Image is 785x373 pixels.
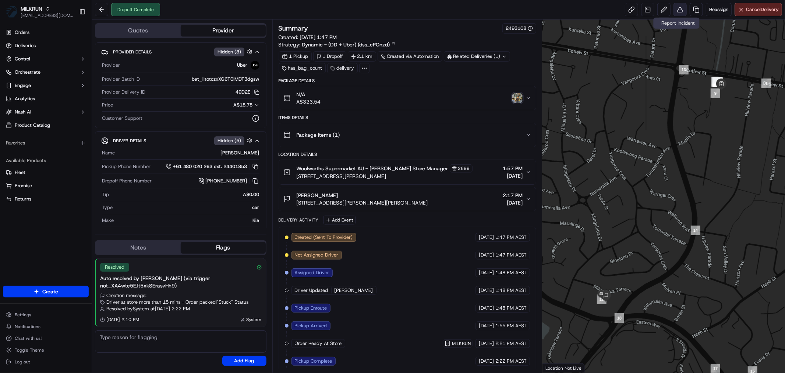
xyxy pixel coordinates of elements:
span: Package Items ( 1 ) [297,131,340,139]
div: Available Products [3,155,89,167]
button: Toggle Theme [3,345,89,355]
button: Add Flag [222,356,266,366]
span: Deliveries [15,42,36,49]
a: Promise [6,182,86,189]
a: Dynamic - (DD + Uber) (dss_cPCnzd) [302,41,396,48]
span: Assigned Driver [295,269,329,276]
div: Related Deliveries (1) [444,51,510,62]
span: Created: [279,34,337,41]
div: 18 [615,313,624,323]
span: [PERSON_NAME] [297,192,338,199]
span: 2:21 PM AEST [495,340,527,347]
span: Pickup Enroute [295,305,327,311]
button: 2493108 [506,25,533,32]
div: 2.1 km [348,51,376,62]
img: photo_proof_of_delivery image [512,93,523,103]
div: 10 [711,77,721,87]
span: Log out [15,359,30,365]
span: Provider Delivery ID [102,89,145,95]
span: Reassign [709,6,728,13]
button: MILKRUN [21,5,42,13]
a: Orders [3,27,89,38]
span: Dropoff Phone Number [102,178,152,184]
div: Package Details [279,78,536,84]
button: Hidden (5) [214,136,254,145]
button: [PERSON_NAME][STREET_ADDRESS][PERSON_NAME][PERSON_NAME]2:17 PM[DATE] [279,187,536,211]
div: car [116,204,259,211]
button: N/AA$323.54photo_proof_of_delivery image [279,86,536,110]
button: Settings [3,310,89,320]
button: Provider DetailsHidden (3) [101,46,260,58]
span: 2:22 PM AEST [495,358,527,365]
button: Returns [3,193,89,205]
a: Product Catalog [3,119,89,131]
span: Fleet [15,169,25,176]
button: Package Items (1) [279,123,536,147]
div: Auto resolved by [PERSON_NAME] (via trigger not_XA4wte5EJt5xkSErasvHh9) [100,275,262,289]
span: [PHONE_NUMBER] [206,178,247,184]
div: 1 Dropoff [313,51,346,62]
button: Chat with us! [3,333,89,344]
span: System [247,317,262,323]
div: Edit [654,18,671,29]
span: Provider [102,62,120,69]
button: Engage [3,80,89,91]
button: Control [3,53,89,65]
span: Analytics [15,95,35,102]
button: Hidden (3) [214,47,254,56]
button: Add Event [323,216,356,224]
span: Engage [15,82,31,89]
span: Customer Support [102,115,142,122]
button: Fleet [3,167,89,178]
span: [DATE] [479,305,494,311]
span: Provider Batch ID [102,76,140,83]
a: Returns [6,196,86,202]
div: 9 [711,88,720,98]
div: 14 [691,226,700,235]
span: [DATE] [479,234,494,241]
span: 2:17 PM [503,192,523,199]
span: A$18.78 [234,102,253,108]
a: Created via Automation [378,51,442,62]
span: Uber [237,62,248,69]
span: Resolved by System [106,306,149,312]
span: Hidden ( 3 ) [218,49,241,55]
div: 13 [679,65,689,74]
button: Nash AI [3,106,89,118]
div: has_bag_count [279,63,326,73]
button: A$18.78 [195,102,259,108]
span: N/A [297,91,321,98]
span: Woolworths Supermarket AU - [PERSON_NAME] Store Manager [297,165,448,172]
span: Nash AI [15,109,31,115]
img: uber-new-logo.jpeg [251,61,259,70]
span: Dynamic - (DD + Uber) (dss_cPCnzd) [302,41,390,48]
a: +61 480 020 263 ext. 24401853 [166,163,259,171]
span: [DATE] [479,323,494,329]
span: 1:47 PM AEST [495,234,527,241]
span: [DATE] [479,269,494,276]
span: Product Catalog [15,122,50,129]
button: Quotes [96,25,181,36]
div: Strategy: [279,41,396,48]
span: [DATE] [503,199,523,206]
span: Returns [15,196,31,202]
div: A$0.00 [112,191,259,198]
span: Driver Details [113,138,146,144]
a: Fleet [6,169,86,176]
button: [EMAIL_ADDRESS][DOMAIN_NAME] [21,13,73,18]
span: 1:57 PM [503,165,523,172]
div: Resolved [100,263,129,272]
span: MILKRUN [452,341,471,346]
a: [PHONE_NUMBER] [198,177,259,185]
span: Settings [15,312,31,318]
span: 1:47 PM AEST [495,252,527,258]
a: Deliveries [3,40,89,52]
button: Reassign [706,3,732,16]
span: 1:48 PM AEST [495,305,527,311]
span: Control [15,56,30,62]
button: Driver DetailsHidden (5) [101,135,260,147]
